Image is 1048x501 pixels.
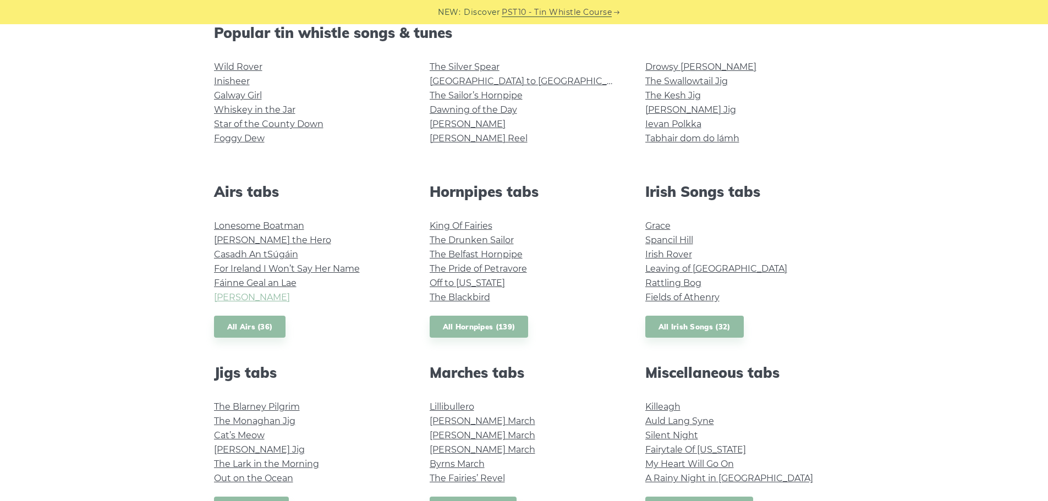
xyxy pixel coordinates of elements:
[430,221,492,231] a: King Of Fairies
[214,24,835,41] h2: Popular tin whistle songs & tunes
[430,364,619,381] h2: Marches tabs
[214,416,295,426] a: The Monaghan Jig
[214,249,298,260] a: Casadh An tSúgáin
[645,183,835,200] h2: Irish Songs tabs
[214,183,403,200] h2: Airs tabs
[645,401,681,412] a: Killeagh
[214,119,323,129] a: Star of the County Down
[645,249,692,260] a: Irish Rover
[645,90,701,101] a: The Kesh Jig
[214,278,297,288] a: Fáinne Geal an Lae
[430,459,485,469] a: Byrns March
[430,183,619,200] h2: Hornpipes tabs
[214,292,290,302] a: [PERSON_NAME]
[645,76,728,86] a: The Swallowtail Jig
[430,62,500,72] a: The Silver Spear
[214,133,265,144] a: Foggy Dew
[214,473,293,483] a: Out on the Ocean
[214,62,262,72] a: Wild Rover
[430,119,506,129] a: [PERSON_NAME]
[430,401,474,412] a: Lillibullero
[645,473,813,483] a: A Rainy Night in [GEOGRAPHIC_DATA]
[214,401,300,412] a: The Blarney Pilgrim
[645,364,835,381] h2: Miscellaneous tabs
[645,263,787,274] a: Leaving of [GEOGRAPHIC_DATA]
[214,104,295,115] a: Whiskey in the Jar
[430,416,535,426] a: [PERSON_NAME] March
[645,235,693,245] a: Spancil Hill
[464,6,500,19] span: Discover
[645,430,698,441] a: Silent Night
[430,133,528,144] a: [PERSON_NAME] Reel
[430,235,514,245] a: The Drunken Sailor
[438,6,460,19] span: NEW:
[430,430,535,441] a: [PERSON_NAME] March
[502,6,612,19] a: PST10 - Tin Whistle Course
[645,459,734,469] a: My Heart Will Go On
[430,278,505,288] a: Off to [US_STATE]
[214,364,403,381] h2: Jigs tabs
[430,104,517,115] a: Dawning of the Day
[430,292,490,302] a: The Blackbird
[214,235,331,245] a: [PERSON_NAME] the Hero
[645,133,739,144] a: Tabhair dom do lámh
[430,316,529,338] a: All Hornpipes (139)
[214,76,250,86] a: Inisheer
[645,278,701,288] a: Rattling Bog
[430,90,523,101] a: The Sailor’s Hornpipe
[645,292,720,302] a: Fields of Athenry
[645,62,756,72] a: Drowsy [PERSON_NAME]
[214,430,265,441] a: Cat’s Meow
[214,316,286,338] a: All Airs (36)
[645,104,736,115] a: [PERSON_NAME] Jig
[645,119,701,129] a: Ievan Polkka
[214,444,305,455] a: [PERSON_NAME] Jig
[214,90,262,101] a: Galway Girl
[645,316,744,338] a: All Irish Songs (32)
[430,249,523,260] a: The Belfast Hornpipe
[430,444,535,455] a: [PERSON_NAME] March
[430,263,527,274] a: The Pride of Petravore
[214,263,360,274] a: For Ireland I Won’t Say Her Name
[645,221,671,231] a: Grace
[645,416,714,426] a: Auld Lang Syne
[214,459,319,469] a: The Lark in the Morning
[214,221,304,231] a: Lonesome Boatman
[430,76,633,86] a: [GEOGRAPHIC_DATA] to [GEOGRAPHIC_DATA]
[430,473,505,483] a: The Fairies’ Revel
[645,444,746,455] a: Fairytale Of [US_STATE]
